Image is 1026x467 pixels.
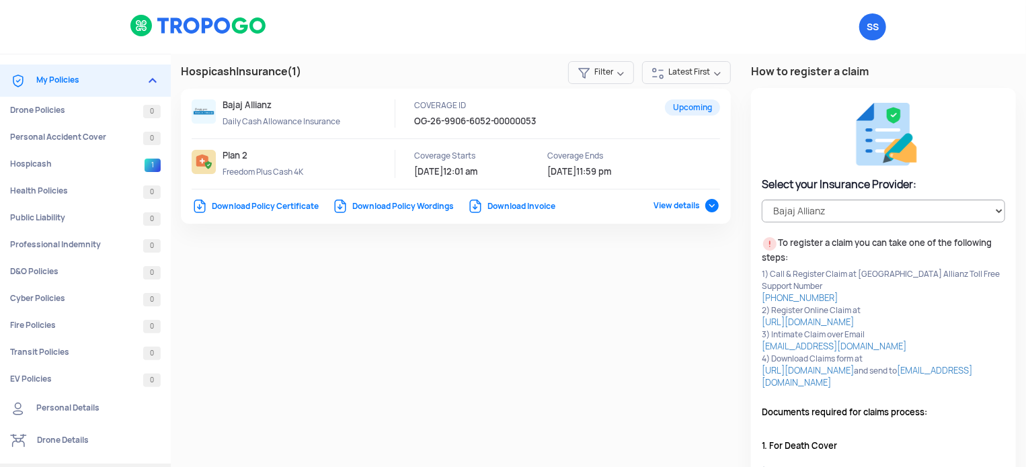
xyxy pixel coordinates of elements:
[762,365,972,388] a: [EMAIL_ADDRESS][DOMAIN_NAME]
[192,201,319,212] a: Download Policy Certificate
[568,61,634,84] span: Filter
[576,166,611,177] span: 11:59 pm
[762,316,854,328] a: [URL][DOMAIN_NAME]
[332,201,454,212] a: Download Policy Wordings
[143,185,161,199] span: 0
[145,73,161,89] img: expand_more.png
[223,166,344,178] p: Freedom Plus Cash 4K
[762,268,1005,389] p: 1) Call & Register Claim at [GEOGRAPHIC_DATA] Allianz Toll Free Support Number 2) Register Online...
[181,64,731,81] h3: Hospicash Insurance (1)
[547,166,576,177] span: [DATE]
[223,116,344,128] p: Daily Cash Allowance Insurance
[143,239,161,253] span: 0
[642,61,731,84] span: Latest First
[414,166,443,177] span: [DATE]
[10,73,26,89] img: ic_Coverages.svg
[762,236,1005,264] p: To register a claim you can take one of the following steps:
[762,439,968,454] span: 1. For Death Cover
[751,64,1016,80] h3: How to register a claim
[547,166,668,178] p: 25/9/2026 11:59 pm
[762,177,1005,193] h4: Select your Insurance Provider:
[762,292,838,304] a: [PHONE_NUMBER]
[143,132,161,145] span: 0
[143,266,161,280] span: 0
[192,99,216,124] img: ic_bajajlogo.png
[145,159,161,172] span: 1
[414,99,535,112] p: COVERAGE ID
[859,13,886,40] span: Shripad Subhash kambale
[143,212,161,226] span: 0
[143,105,161,118] span: 0
[547,150,668,162] p: Coverage Ends
[143,293,161,306] span: 0
[143,374,161,387] span: 0
[654,200,720,211] span: View details
[143,320,161,333] span: 0
[762,405,968,420] span: Documents required for claims process:
[10,433,27,449] img: ic_Drone%20details.svg
[467,201,555,212] a: Download Invoice
[762,236,778,252] img: ic_alert.svg
[762,341,906,352] a: [EMAIL_ADDRESS][DOMAIN_NAME]
[848,99,919,170] img: ic_fill_claim_form%201.png
[665,99,720,116] span: Upcoming
[10,400,26,417] img: ic_Personal%20details.svg
[414,166,535,178] p: 26/9/2025 12:01 am
[192,150,216,174] img: ic_plan2.png
[414,116,555,128] p: OG-26-9906-6052-00000053
[762,365,854,376] a: [URL][DOMAIN_NAME]
[130,14,268,37] img: logoHeader.svg
[223,99,344,112] p: Bajaj Allianz
[143,347,161,360] span: 0
[443,166,477,177] span: 12:01 am
[223,150,344,162] p: Plan 2
[414,150,535,162] p: Coverage Starts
